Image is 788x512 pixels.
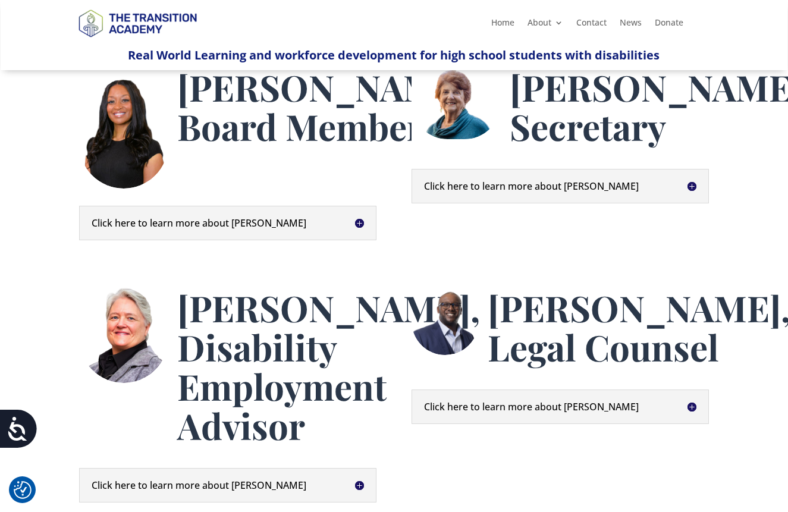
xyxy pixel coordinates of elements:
a: Donate [655,18,683,32]
a: Home [491,18,514,32]
span: Real World Learning and workforce development for high school students with disabilities [128,47,660,63]
img: Revisit consent button [14,481,32,499]
span: [PERSON_NAME], Disability Employment Advisor [177,284,480,449]
h5: Click here to learn more about [PERSON_NAME] [424,181,697,191]
img: TTA Brand_TTA Primary Logo_Horizontal_Light BG [73,2,202,44]
h5: Click here to learn more about [PERSON_NAME] [92,480,365,490]
h5: Click here to learn more about [PERSON_NAME] [424,402,697,412]
span: [PERSON_NAME], Board Member [177,63,480,150]
a: News [620,18,642,32]
h5: Click here to learn more about [PERSON_NAME] [92,218,365,228]
a: Contact [576,18,607,32]
a: About [528,18,563,32]
button: Cookie Settings [14,481,32,499]
a: Logo-Noticias [73,35,202,46]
